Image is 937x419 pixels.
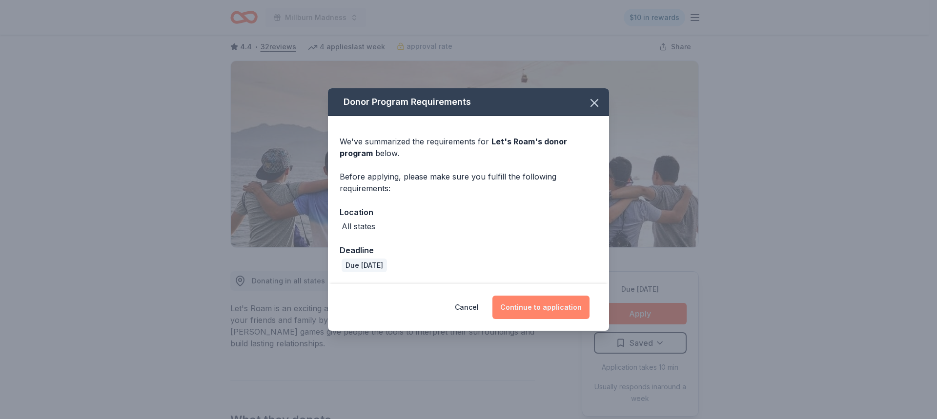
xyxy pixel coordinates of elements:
div: Deadline [340,244,597,257]
div: We've summarized the requirements for below. [340,136,597,159]
button: Cancel [455,296,479,319]
div: Due [DATE] [342,259,387,272]
div: Location [340,206,597,219]
div: Before applying, please make sure you fulfill the following requirements: [340,171,597,194]
button: Continue to application [492,296,590,319]
div: Donor Program Requirements [328,88,609,116]
div: All states [342,220,375,232]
